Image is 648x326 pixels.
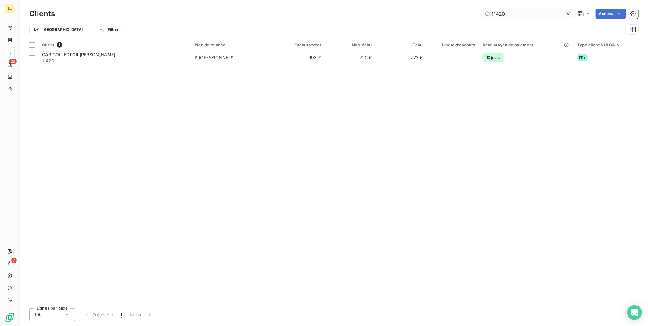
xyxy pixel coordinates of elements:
div: Encours total [277,42,321,47]
button: 1 [117,308,126,321]
span: 1 [57,42,62,48]
td: 720 € [325,50,376,65]
div: Limite d’encours [430,42,475,47]
span: CAR COLLECTOR [PERSON_NAME] [42,52,115,57]
img: Logo LeanPay [5,313,15,322]
span: 100 [34,312,42,318]
div: Type client VULCAIN [578,42,645,47]
span: 11420 [42,58,187,64]
div: Plan de relance [195,42,270,47]
div: PROFESSIONNELS [195,55,233,61]
span: 7 [11,258,17,263]
div: Délai moyen de paiement [483,42,570,47]
div: Open Intercom Messenger [627,305,642,320]
div: LL [5,4,15,13]
td: 993 € [274,50,325,65]
div: Échu [379,42,423,47]
button: [GEOGRAPHIC_DATA] [29,25,87,34]
span: 10 jours [483,53,504,62]
input: Rechercher [482,9,574,19]
button: Filtrer [95,25,123,34]
h3: Clients [29,8,55,19]
span: Client [42,42,54,47]
span: - [473,55,475,61]
button: Suivant [126,308,157,321]
span: 26 [9,59,17,64]
span: PR+ [579,56,586,60]
button: Actions [596,9,626,19]
td: 273 € [376,50,427,65]
button: Précédent [80,308,117,321]
div: Non-échu [328,42,372,47]
span: 1 [121,312,122,318]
